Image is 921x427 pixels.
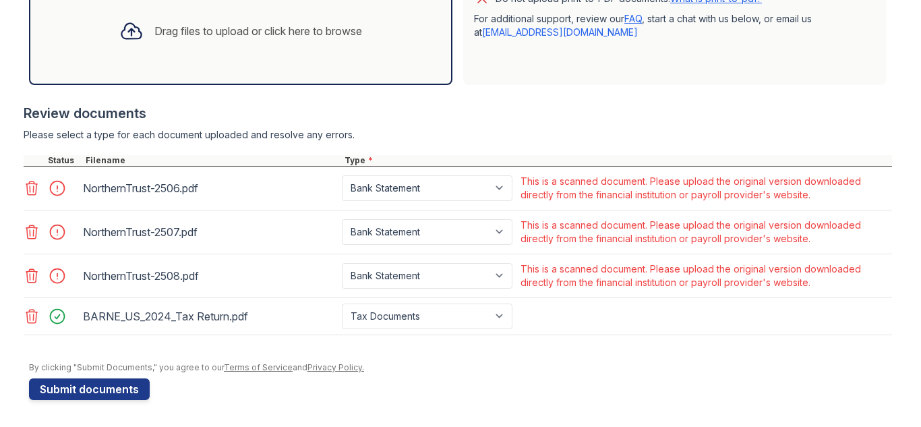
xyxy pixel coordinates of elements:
[154,23,362,39] div: Drag files to upload or click here to browse
[521,175,889,202] div: This is a scanned document. Please upload the original version downloaded directly from the finan...
[474,12,876,39] p: For additional support, review our , start a chat with us below, or email us at
[83,306,336,327] div: BARNE_US_2024_Tax Return.pdf
[624,13,642,24] a: FAQ
[29,378,150,400] button: Submit documents
[83,177,336,199] div: NorthernTrust-2506.pdf
[521,262,889,289] div: This is a scanned document. Please upload the original version downloaded directly from the finan...
[307,362,364,372] a: Privacy Policy.
[45,155,83,166] div: Status
[24,128,892,142] div: Please select a type for each document uploaded and resolve any errors.
[83,155,342,166] div: Filename
[83,221,336,243] div: NorthernTrust-2507.pdf
[24,104,892,123] div: Review documents
[521,219,889,246] div: This is a scanned document. Please upload the original version downloaded directly from the finan...
[29,362,892,373] div: By clicking "Submit Documents," you agree to our and
[342,155,892,166] div: Type
[482,26,638,38] a: [EMAIL_ADDRESS][DOMAIN_NAME]
[83,265,336,287] div: NorthernTrust-2508.pdf
[224,362,293,372] a: Terms of Service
